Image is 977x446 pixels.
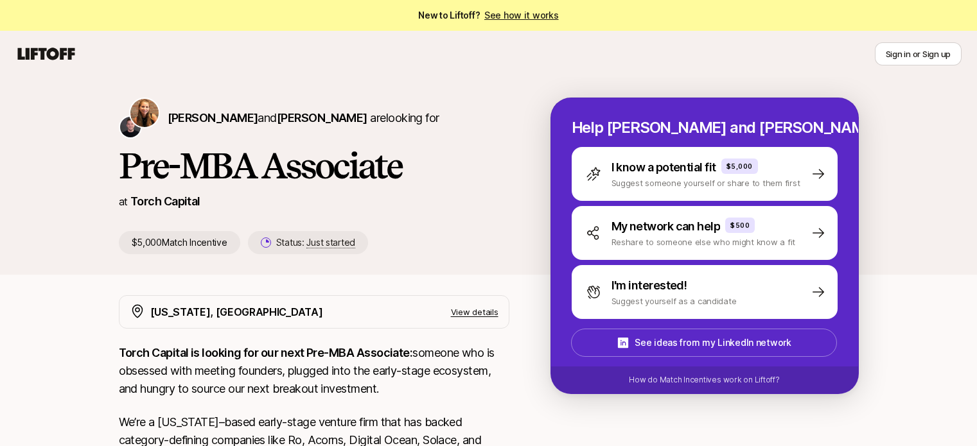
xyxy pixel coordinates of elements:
p: $500 [730,220,750,230]
p: I'm interested! [612,277,687,295]
img: Katie Reiner [130,99,159,127]
span: Just started [306,237,355,248]
span: and [258,111,367,124]
p: How do Match Incentives work on Liftoff? [629,374,779,386]
p: $5,000 [726,161,753,171]
p: My network can help [612,218,721,236]
span: [PERSON_NAME] [168,111,258,124]
h1: Pre-MBA Associate [119,146,509,185]
p: [US_STATE], [GEOGRAPHIC_DATA] [150,304,323,320]
strong: Torch Capital is looking for our next Pre-MBA Associate: [119,346,413,359]
p: Suggest yourself as a candidate [612,295,737,307]
img: Christopher Harper [120,117,141,137]
p: I know a potential fit [612,159,716,176]
a: Torch Capital [130,194,200,208]
span: [PERSON_NAME] [277,111,367,124]
p: See ideas from my LinkedIn network [635,335,791,350]
p: are looking for [168,109,439,127]
p: Reshare to someone else who might know a fit [612,236,796,248]
p: Status: [276,235,355,250]
p: Help [PERSON_NAME] and [PERSON_NAME] hire [572,119,838,137]
a: See how it works [484,10,559,21]
span: New to Liftoff? [418,8,558,23]
p: at [119,193,128,210]
button: See ideas from my LinkedIn network [571,329,837,357]
p: Suggest someone yourself or share to them first [612,176,800,189]
p: someone who is obsessed with meeting founders, plugged into the early-stage ecosystem, and hungry... [119,344,509,398]
p: View details [451,305,498,318]
p: $5,000 Match Incentive [119,231,240,254]
button: Sign in or Sign up [875,42,962,65]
